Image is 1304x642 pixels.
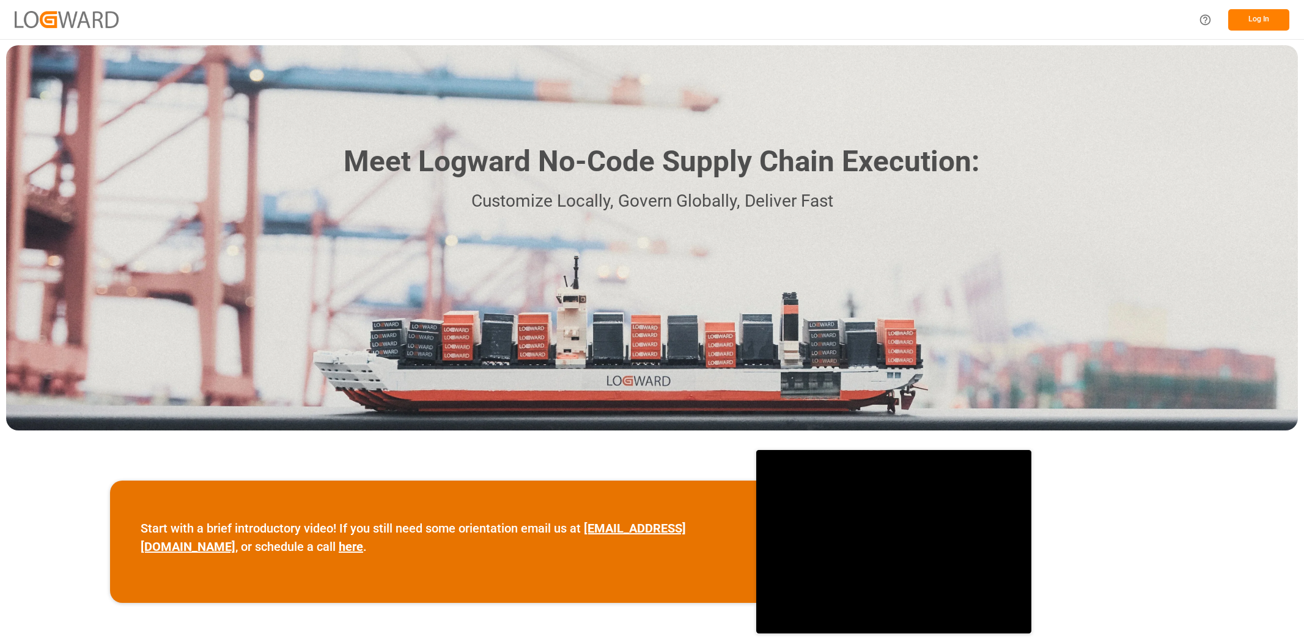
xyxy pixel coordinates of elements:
[339,539,363,554] a: here
[141,519,726,556] p: Start with a brief introductory video! If you still need some orientation email us at , or schedu...
[15,11,119,28] img: Logward_new_orange.png
[325,188,979,215] p: Customize Locally, Govern Globally, Deliver Fast
[344,140,979,183] h1: Meet Logward No-Code Supply Chain Execution:
[1228,9,1289,31] button: Log In
[1192,6,1219,34] button: Help Center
